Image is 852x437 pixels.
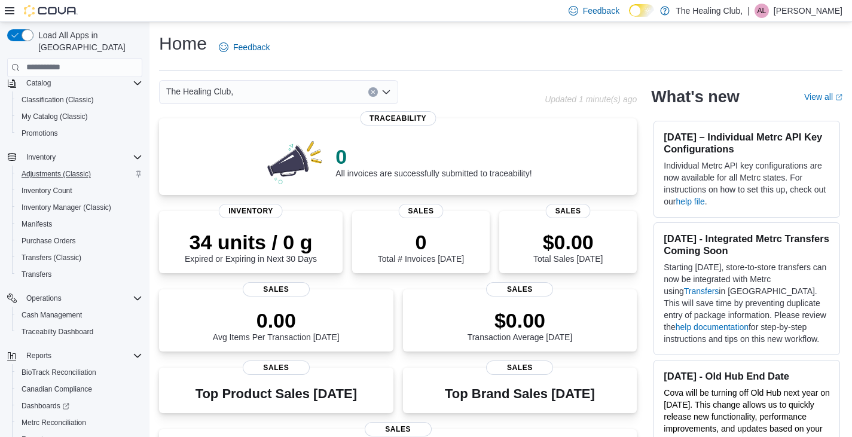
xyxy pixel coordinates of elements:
[12,266,147,283] button: Transfers
[213,308,340,342] div: Avg Items Per Transaction [DATE]
[17,250,142,265] span: Transfers (Classic)
[17,325,98,339] a: Traceabilty Dashboard
[684,286,719,296] a: Transfers
[468,308,573,342] div: Transaction Average [DATE]
[17,308,142,322] span: Cash Management
[546,204,591,218] span: Sales
[545,94,637,104] p: Updated 1 minute(s) ago
[22,95,94,105] span: Classification (Classic)
[159,32,207,56] h1: Home
[629,4,654,17] input: Dark Mode
[486,282,553,297] span: Sales
[17,415,91,430] a: Metrc Reconciliation
[17,217,57,231] a: Manifests
[22,291,142,305] span: Operations
[17,126,142,140] span: Promotions
[381,87,391,97] button: Open list of options
[22,203,111,212] span: Inventory Manager (Classic)
[12,249,147,266] button: Transfers (Classic)
[22,368,96,377] span: BioTrack Reconciliation
[233,41,270,53] span: Feedback
[22,349,142,363] span: Reports
[17,267,142,282] span: Transfers
[664,131,830,155] h3: [DATE] – Individual Metrc API Key Configurations
[12,166,147,182] button: Adjustments (Classic)
[185,230,317,264] div: Expired or Expiring in Next 30 Days
[22,253,81,262] span: Transfers (Classic)
[243,282,310,297] span: Sales
[335,145,532,178] div: All invoices are successfully submitted to traceability!
[758,4,767,18] span: AL
[17,365,142,380] span: BioTrack Reconciliation
[468,308,573,332] p: $0.00
[22,76,56,90] button: Catalog
[33,29,142,53] span: Load All Apps in [GEOGRAPHIC_DATA]
[12,91,147,108] button: Classification (Classic)
[17,167,96,181] a: Adjustments (Classic)
[835,94,842,101] svg: External link
[17,415,142,430] span: Metrc Reconciliation
[264,137,326,185] img: 0
[17,399,74,413] a: Dashboards
[335,145,532,169] p: 0
[12,182,147,199] button: Inventory Count
[17,365,101,380] a: BioTrack Reconciliation
[12,364,147,381] button: BioTrack Reconciliation
[22,76,142,90] span: Catalog
[17,382,97,396] a: Canadian Compliance
[26,152,56,162] span: Inventory
[12,199,147,216] button: Inventory Manager (Classic)
[12,125,147,142] button: Promotions
[22,270,51,279] span: Transfers
[185,230,317,254] p: 34 units / 0 g
[17,167,142,181] span: Adjustments (Classic)
[676,197,705,206] a: help file
[22,169,91,179] span: Adjustments (Classic)
[196,387,357,401] h3: Top Product Sales [DATE]
[17,200,142,215] span: Inventory Manager (Classic)
[22,219,52,229] span: Manifests
[12,398,147,414] a: Dashboards
[17,325,142,339] span: Traceabilty Dashboard
[243,360,310,375] span: Sales
[22,349,56,363] button: Reports
[26,78,51,88] span: Catalog
[774,4,842,18] p: [PERSON_NAME]
[22,418,86,427] span: Metrc Reconciliation
[22,327,93,337] span: Traceabilty Dashboard
[166,84,233,99] span: The Healing Club,
[2,290,147,307] button: Operations
[17,267,56,282] a: Transfers
[22,150,60,164] button: Inventory
[12,323,147,340] button: Traceabilty Dashboard
[676,4,743,18] p: The Healing Club,
[12,414,147,431] button: Metrc Reconciliation
[12,307,147,323] button: Cash Management
[445,387,595,401] h3: Top Brand Sales [DATE]
[17,200,116,215] a: Inventory Manager (Classic)
[213,308,340,332] p: 0.00
[368,87,378,97] button: Clear input
[22,310,82,320] span: Cash Management
[22,186,72,195] span: Inventory Count
[365,422,432,436] span: Sales
[17,184,77,198] a: Inventory Count
[24,5,78,17] img: Cova
[17,234,142,248] span: Purchase Orders
[214,35,274,59] a: Feedback
[804,92,842,102] a: View allExternal link
[378,230,464,254] p: 0
[12,108,147,125] button: My Catalog (Classic)
[533,230,603,254] p: $0.00
[17,234,81,248] a: Purchase Orders
[17,184,142,198] span: Inventory Count
[664,233,830,256] h3: [DATE] - Integrated Metrc Transfers Coming Soon
[17,93,142,107] span: Classification (Classic)
[219,204,283,218] span: Inventory
[17,399,142,413] span: Dashboards
[747,4,750,18] p: |
[17,109,142,124] span: My Catalog (Classic)
[17,217,142,231] span: Manifests
[755,4,769,18] div: Alexa Loveless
